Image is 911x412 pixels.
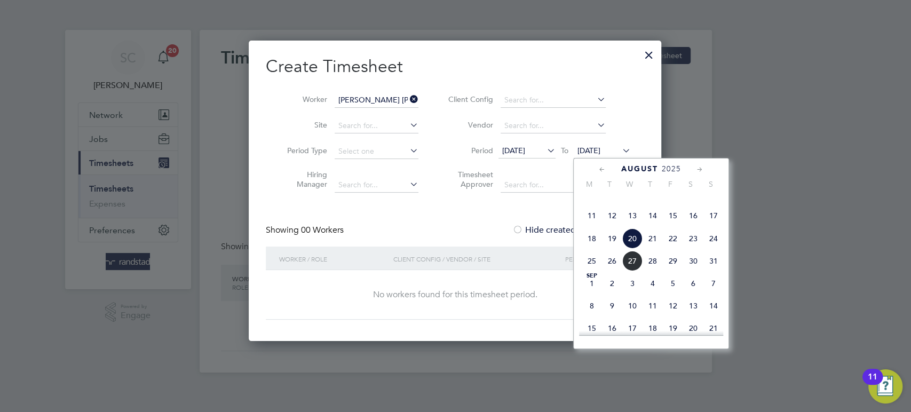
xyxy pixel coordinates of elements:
[582,318,602,338] span: 15
[683,296,703,316] span: 13
[562,247,633,271] div: Period
[703,318,724,338] span: 21
[663,228,683,249] span: 22
[582,251,602,271] span: 25
[643,318,663,338] span: 18
[266,225,346,236] div: Showing
[582,205,602,226] span: 11
[501,118,606,133] input: Search for...
[622,251,643,271] span: 27
[279,170,327,189] label: Hiring Manager
[501,178,606,193] input: Search for...
[703,273,724,294] span: 7
[582,296,602,316] span: 8
[683,318,703,338] span: 20
[501,93,606,108] input: Search for...
[391,247,562,271] div: Client Config / Vendor / Site
[643,251,663,271] span: 28
[599,179,620,189] span: T
[643,296,663,316] span: 11
[279,146,327,155] label: Period Type
[620,179,640,189] span: W
[703,205,724,226] span: 17
[701,179,721,189] span: S
[602,205,622,226] span: 12
[643,273,663,294] span: 4
[582,273,602,279] span: Sep
[683,205,703,226] span: 16
[279,94,327,104] label: Worker
[445,146,493,155] label: Period
[622,273,643,294] span: 3
[622,296,643,316] span: 10
[662,164,681,173] span: 2025
[868,377,877,391] div: 11
[579,179,599,189] span: M
[683,273,703,294] span: 6
[445,94,493,104] label: Client Config
[602,228,622,249] span: 19
[663,205,683,226] span: 15
[663,318,683,338] span: 19
[622,318,643,338] span: 17
[582,228,602,249] span: 18
[445,170,493,189] label: Timesheet Approver
[602,273,622,294] span: 2
[266,56,644,78] h2: Create Timesheet
[512,225,621,235] label: Hide created timesheets
[335,144,418,159] input: Select one
[683,228,703,249] span: 23
[621,164,658,173] span: August
[660,179,680,189] span: F
[622,205,643,226] span: 13
[445,120,493,130] label: Vendor
[703,251,724,271] span: 31
[663,273,683,294] span: 5
[703,296,724,316] span: 14
[558,144,572,157] span: To
[680,179,701,189] span: S
[602,251,622,271] span: 26
[663,296,683,316] span: 12
[643,228,663,249] span: 21
[602,318,622,338] span: 16
[335,93,418,108] input: Search for...
[640,179,660,189] span: T
[335,118,418,133] input: Search for...
[582,273,602,294] span: 1
[602,296,622,316] span: 9
[301,225,344,235] span: 00 Workers
[279,120,327,130] label: Site
[868,369,902,403] button: Open Resource Center, 11 new notifications
[335,178,418,193] input: Search for...
[276,247,391,271] div: Worker / Role
[276,289,633,300] div: No workers found for this timesheet period.
[622,228,643,249] span: 20
[577,146,600,155] span: [DATE]
[683,251,703,271] span: 30
[663,251,683,271] span: 29
[502,146,525,155] span: [DATE]
[643,205,663,226] span: 14
[703,228,724,249] span: 24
